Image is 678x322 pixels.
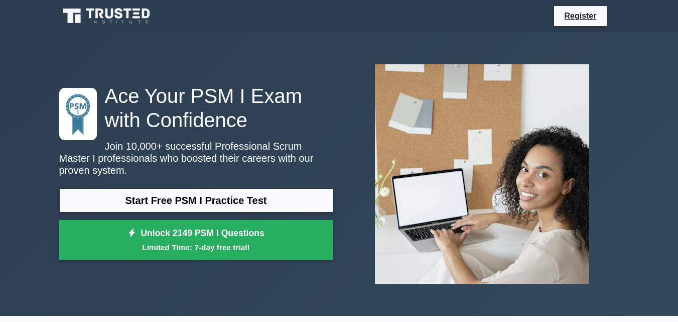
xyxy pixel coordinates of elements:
[558,10,602,22] a: Register
[59,188,333,212] a: Start Free PSM I Practice Test
[72,242,321,253] small: Limited Time: 7-day free trial!
[59,84,333,132] h1: Ace Your PSM I Exam with Confidence
[59,140,333,176] p: Join 10,000+ successful Professional Scrum Master I professionals who boosted their careers with ...
[59,220,333,260] a: Unlock 2149 PSM I QuestionsLimited Time: 7-day free trial!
